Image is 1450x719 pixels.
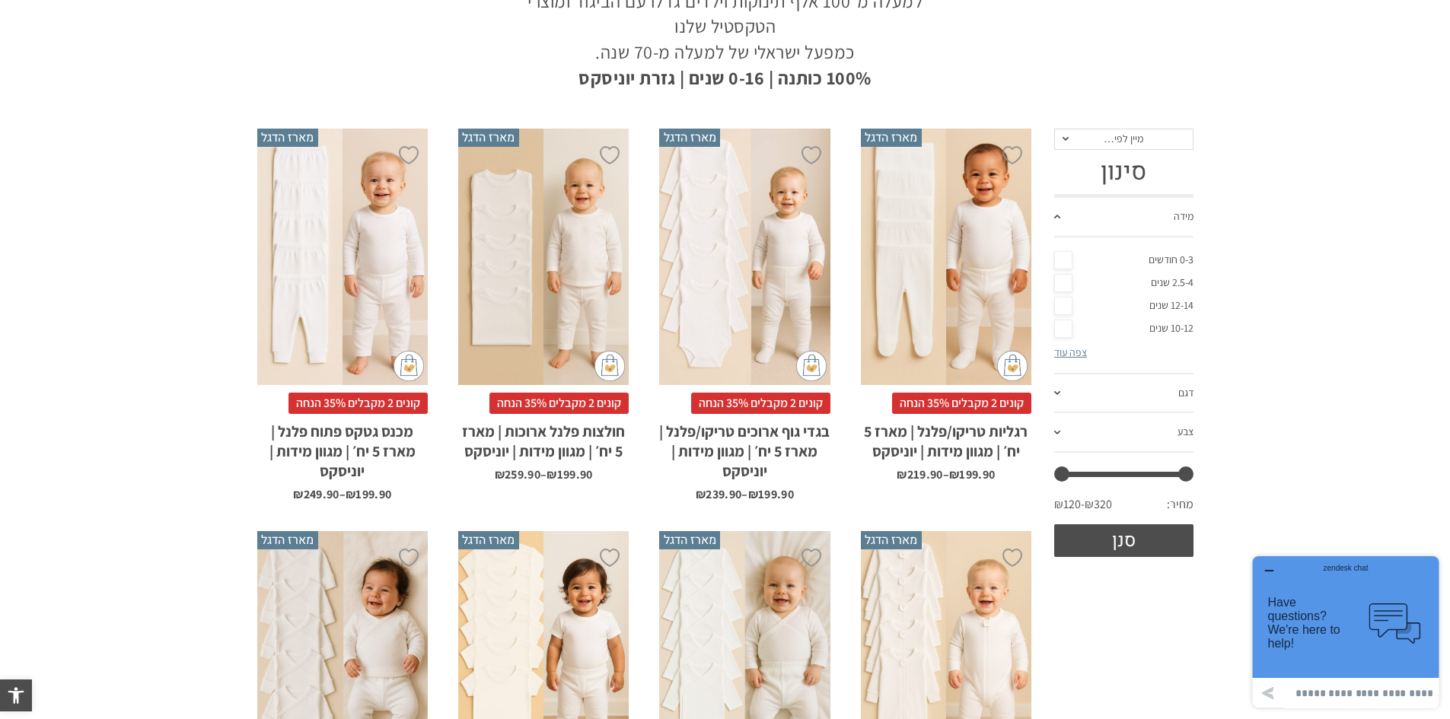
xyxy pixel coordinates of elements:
a: מארז הדגל מכנס גטקס פתוח פלנל | מארז 5 יח׳ | מגוון מידות | יוניסקס קונים 2 מקבלים 35% הנחהמכנס גט... [257,129,428,501]
span: מיין לפי… [1104,132,1143,145]
span: – [943,469,949,481]
span: – [540,469,547,481]
span: ₪ [346,486,355,502]
span: ₪120 [1054,496,1085,513]
a: מידה [1054,198,1193,237]
a: מארז הדגל בגדי גוף ארוכים טריקו/פלנל | מארז 5 יח׳ | מגוון מידות | יוניסקס קונים 2 מקבלים 35% הנחה... [659,129,830,501]
span: ₪ [547,466,556,482]
span: קונים 2 מקבלים 35% הנחה [691,393,830,414]
span: מארז הדגל [861,129,922,147]
a: 0-3 חודשים [1054,249,1193,272]
a: דגם [1054,374,1193,414]
a: מארז הדגל חולצות פלנל ארוכות | מארז 5 יח׳ | מגוון מידות | יוניסקס קונים 2 מקבלים 35% הנחהחולצות פ... [458,129,629,481]
bdi: 239.90 [696,486,741,502]
bdi: 199.90 [949,466,995,482]
iframe: פותח יישומון שאפשר לשוחח בו בצ'אט עם אחד הנציגים שלנו [1247,550,1445,714]
bdi: 199.90 [748,486,794,502]
span: מארז הדגל [458,531,519,549]
span: קונים 2 מקבלים 35% הנחה [892,393,1031,414]
a: צבע [1054,413,1193,453]
span: ₪ [495,466,505,482]
bdi: 259.90 [495,466,540,482]
h2: חולצות פלנל ארוכות | מארז 5 יח׳ | מגוון מידות | יוניסקס [458,414,629,461]
a: 2.5-4 שנים [1054,272,1193,294]
span: מארז הדגל [861,531,922,549]
span: – [339,488,346,501]
span: מארז הדגל [257,531,318,549]
button: סנן [1054,524,1193,557]
img: cat-mini-atc.png [394,351,424,381]
bdi: 199.90 [547,466,592,482]
img: cat-mini-atc.png [997,351,1028,381]
span: – [741,488,747,501]
span: מארז הדגל [257,129,318,147]
img: cat-mini-atc.png [796,351,827,381]
strong: 100% כותנה | 0-16 שנים | גזרת יוניסקס [578,65,872,90]
span: מארז הדגל [458,129,519,147]
span: ₪ [696,486,706,502]
h2: בגדי גוף ארוכים טריקו/פלנל | מארז 5 יח׳ | מגוון מידות | יוניסקס [659,414,830,481]
h2: מכנס גטקס פתוח פלנל | מארז 5 יח׳ | מגוון מידות | יוניסקס [257,414,428,481]
bdi: 249.90 [293,486,339,502]
span: קונים 2 מקבלים 35% הנחה [489,393,629,414]
a: 10-12 שנים [1054,317,1193,340]
span: ₪320 [1085,496,1112,513]
bdi: 219.90 [897,466,942,482]
span: ₪ [949,466,959,482]
a: מארז הדגל רגליות טריקו/פלנל | מארז 5 יח׳ | מגוון מידות | יוניסקס קונים 2 מקבלים 35% הנחהרגליות טר... [861,129,1031,481]
span: ₪ [293,486,303,502]
h2: רגליות טריקו/פלנל | מארז 5 יח׳ | מגוון מידות | יוניסקס [861,414,1031,461]
a: 12-14 שנים [1054,294,1193,317]
bdi: 199.90 [346,486,391,502]
span: קונים 2 מקבלים 35% הנחה [288,393,428,414]
h3: סינון [1054,157,1193,186]
div: מחיר: — [1054,492,1193,524]
span: ₪ [897,466,907,482]
a: צפה עוד [1054,345,1087,359]
img: cat-mini-atc.png [594,351,625,381]
span: מארז הדגל [659,129,720,147]
span: מארז הדגל [659,531,720,549]
span: ₪ [748,486,758,502]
